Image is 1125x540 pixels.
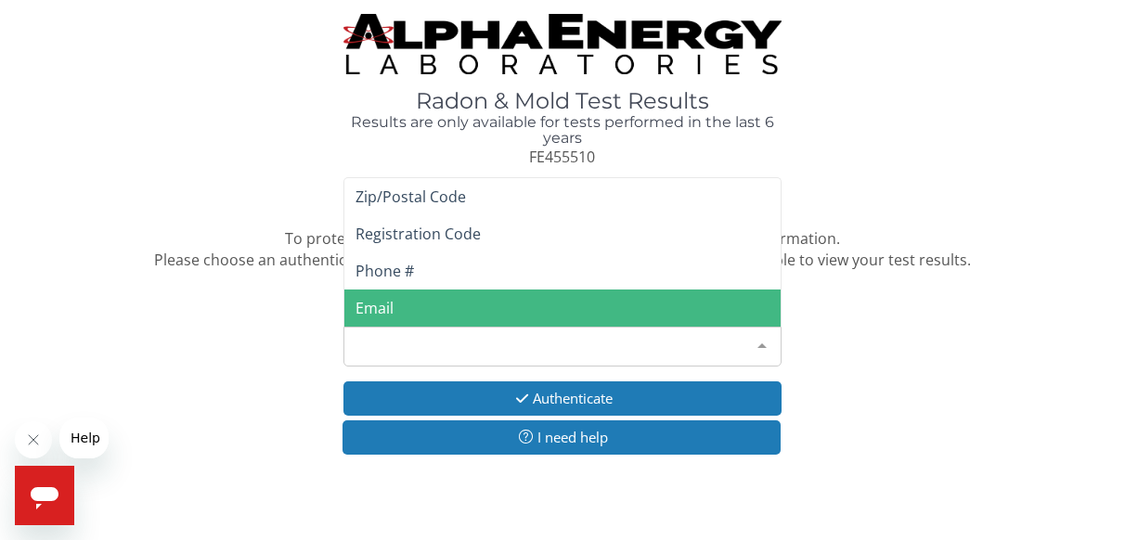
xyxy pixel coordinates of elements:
[59,418,109,458] iframe: Message from company
[356,298,394,318] span: Email
[343,14,782,74] img: TightCrop.jpg
[356,224,481,244] span: Registration Code
[15,421,52,458] iframe: Close message
[343,114,782,147] h4: Results are only available for tests performed in the last 6 years
[356,261,414,281] span: Phone #
[356,186,466,207] span: Zip/Postal Code
[15,466,74,525] iframe: Button to launch messaging window
[343,420,782,455] button: I need help
[529,147,595,167] span: FE455510
[343,381,782,416] button: Authenticate
[343,89,782,113] h1: Radon & Mold Test Results
[154,228,971,270] span: To protect your confidential test results, we need to confirm some information. Please choose an ...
